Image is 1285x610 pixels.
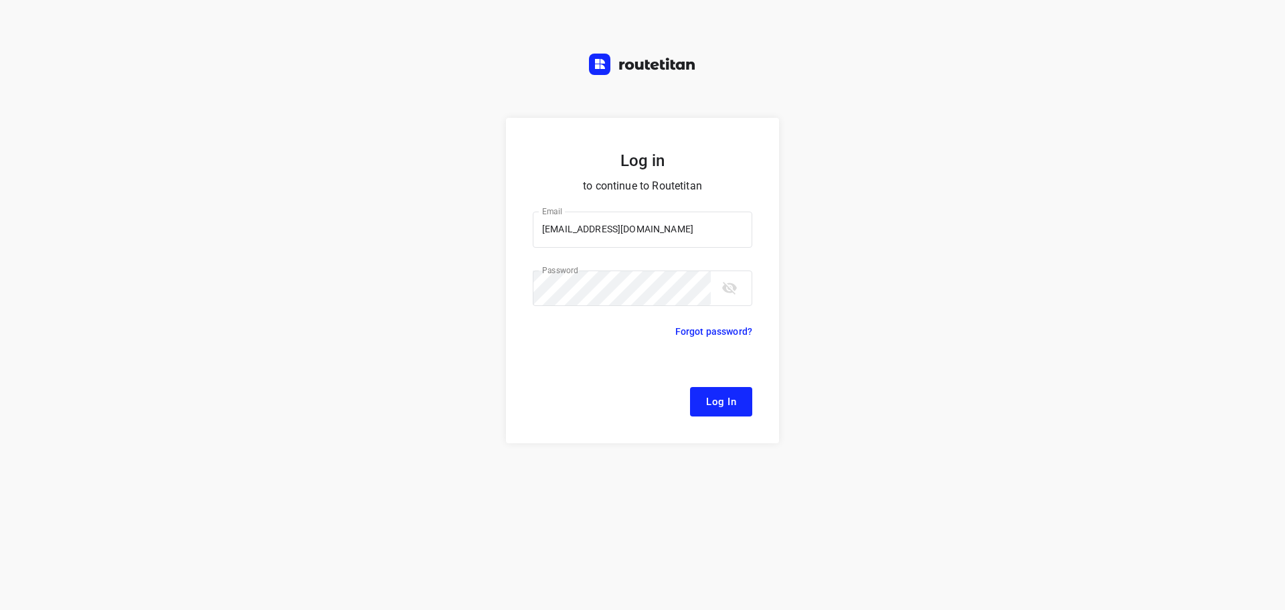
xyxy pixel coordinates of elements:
[533,150,752,171] h5: Log in
[589,54,696,75] img: Routetitan
[675,323,752,339] p: Forgot password?
[533,177,752,196] p: to continue to Routetitan
[716,275,743,301] button: toggle password visibility
[706,393,736,410] span: Log In
[690,387,752,416] button: Log In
